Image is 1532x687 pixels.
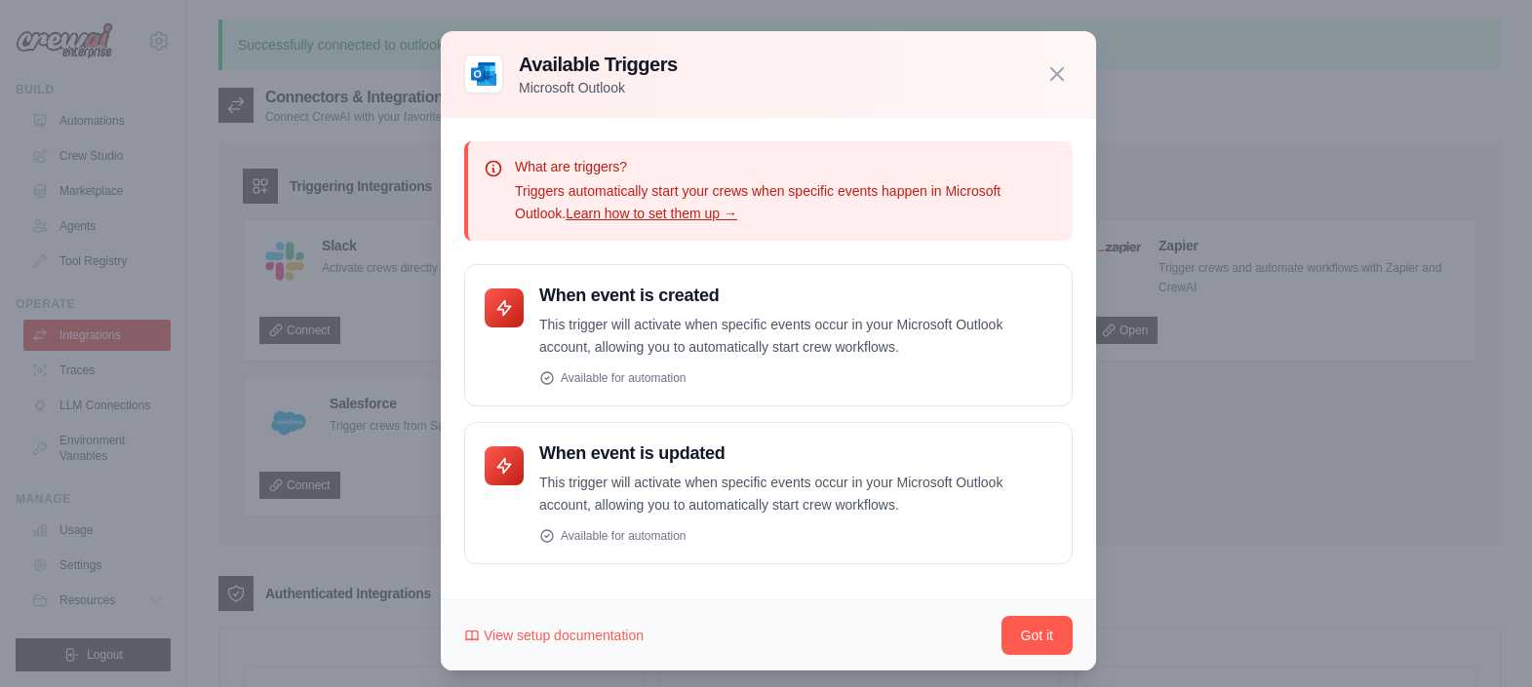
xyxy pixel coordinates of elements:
button: Got it [1002,616,1073,655]
span: View setup documentation [484,626,644,645]
p: What are triggers? [515,157,1057,176]
div: Available for automation [539,528,1052,544]
div: Available for automation [539,370,1052,386]
p: This trigger will activate when specific events occur in your Microsoft Outlook account, allowing... [539,314,1052,359]
p: Microsoft Outlook [519,78,678,97]
h4: When event is created [539,285,1052,307]
p: Triggers automatically start your crews when specific events happen in Microsoft Outlook. [515,180,1057,225]
a: Learn how to set them up → [566,206,737,221]
img: Microsoft Outlook [464,55,503,94]
p: This trigger will activate when specific events occur in your Microsoft Outlook account, allowing... [539,472,1052,516]
a: View setup documentation [464,626,644,645]
h4: When event is updated [539,442,1052,465]
h3: Available Triggers [519,51,678,78]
